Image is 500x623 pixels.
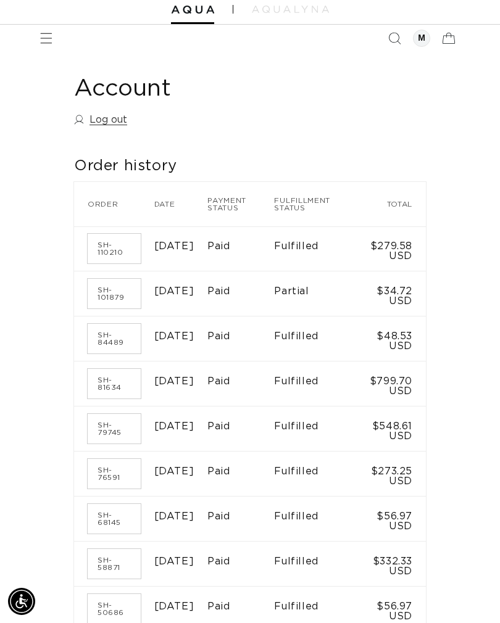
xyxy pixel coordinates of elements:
[274,361,358,406] td: Fulfilled
[274,542,358,587] td: Fulfilled
[74,111,127,129] a: Log out
[438,564,500,623] iframe: Chat Widget
[207,182,274,226] th: Payment status
[252,6,329,13] img: aqualyna.com
[358,226,426,271] td: $279.58 USD
[381,25,408,52] summary: Search
[154,511,194,521] time: [DATE]
[154,182,208,226] th: Date
[358,316,426,361] td: $48.53 USD
[358,271,426,316] td: $34.72 USD
[74,157,426,176] h2: Order history
[207,316,274,361] td: Paid
[88,234,141,263] a: Order number SH-110210
[88,369,141,398] a: Order number SH-81634
[74,182,154,226] th: Order
[88,459,141,489] a: Order number SH-76591
[274,271,358,316] td: Partial
[358,406,426,452] td: $548.61 USD
[207,361,274,406] td: Paid
[33,25,60,52] summary: Menu
[207,271,274,316] td: Paid
[207,226,274,271] td: Paid
[154,376,194,386] time: [DATE]
[74,74,426,104] h1: Account
[154,466,194,476] time: [DATE]
[207,452,274,497] td: Paid
[274,452,358,497] td: Fulfilled
[88,324,141,353] a: Order number SH-84489
[358,497,426,542] td: $56.97 USD
[154,601,194,611] time: [DATE]
[274,316,358,361] td: Fulfilled
[154,421,194,431] time: [DATE]
[154,556,194,566] time: [DATE]
[207,406,274,452] td: Paid
[358,452,426,497] td: $273.25 USD
[88,414,141,444] a: Order number SH-79745
[207,497,274,542] td: Paid
[171,6,214,14] img: Aqua Hair Extensions
[358,542,426,587] td: $332.33 USD
[274,406,358,452] td: Fulfilled
[274,497,358,542] td: Fulfilled
[274,226,358,271] td: Fulfilled
[154,286,194,296] time: [DATE]
[154,331,194,341] time: [DATE]
[358,182,426,226] th: Total
[8,588,35,615] div: Accessibility Menu
[358,361,426,406] td: $799.70 USD
[274,182,358,226] th: Fulfillment status
[88,549,141,579] a: Order number SH-58871
[88,279,141,308] a: Order number SH-101879
[154,241,194,251] time: [DATE]
[207,542,274,587] td: Paid
[88,504,141,534] a: Order number SH-68145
